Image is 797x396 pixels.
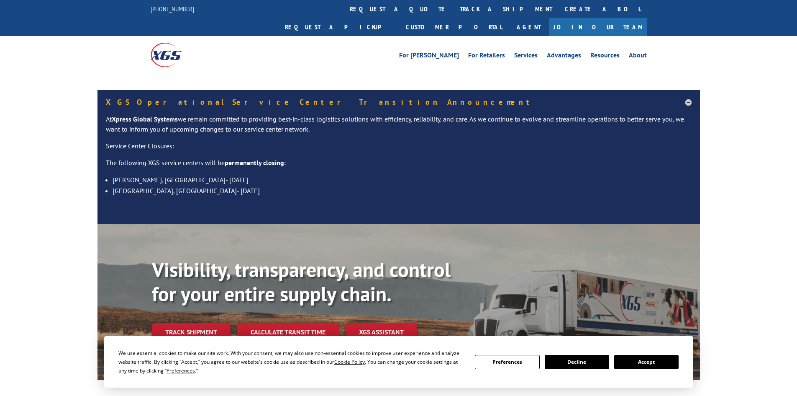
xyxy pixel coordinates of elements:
button: Accept [614,355,679,369]
a: About [629,52,647,61]
h5: XGS Operational Service Center Transition Announcement [106,98,692,106]
span: Preferences [167,367,195,374]
strong: permanently closing [225,158,284,167]
button: Preferences [475,355,539,369]
p: The following XGS service centers will be : [106,158,692,175]
a: Advantages [547,52,581,61]
u: Service Center Closures: [106,142,174,150]
a: Join Our Team [549,18,647,36]
a: Agent [508,18,549,36]
li: [GEOGRAPHIC_DATA], [GEOGRAPHIC_DATA]- [DATE] [113,185,692,196]
strong: Xpress Global Systems [112,115,178,123]
a: XGS ASSISTANT [346,323,417,341]
a: For [PERSON_NAME] [399,52,459,61]
p: At we remain committed to providing best-in-class logistics solutions with efficiency, reliabilit... [106,114,692,141]
a: Request a pickup [279,18,400,36]
span: Cookie Policy [334,358,365,365]
a: Calculate transit time [237,323,339,341]
a: For Retailers [468,52,505,61]
b: Visibility, transparency, and control for your entire supply chain. [152,256,451,307]
div: We use essential cookies to make our site work. With your consent, we may also use non-essential ... [118,349,465,375]
button: Decline [545,355,609,369]
div: Cookie Consent Prompt [104,336,693,388]
a: Customer Portal [400,18,508,36]
li: [PERSON_NAME], [GEOGRAPHIC_DATA]- [DATE] [113,174,692,185]
a: [PHONE_NUMBER] [151,5,194,13]
a: Track shipment [152,323,231,341]
a: Resources [590,52,620,61]
a: Services [514,52,538,61]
